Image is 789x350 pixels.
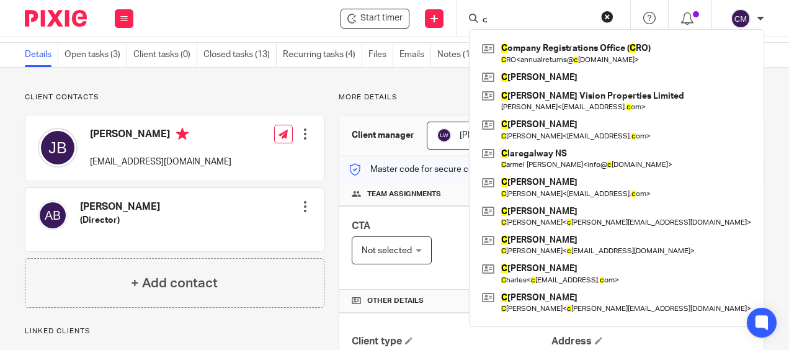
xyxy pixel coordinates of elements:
[437,128,452,143] img: svg%3E
[80,200,160,213] h4: [PERSON_NAME]
[25,92,324,102] p: Client contacts
[90,156,231,168] p: [EMAIL_ADDRESS][DOMAIN_NAME]
[362,246,412,255] span: Not selected
[90,128,231,143] h4: [PERSON_NAME]
[339,92,764,102] p: More details
[25,10,87,27] img: Pixie
[368,43,393,67] a: Files
[38,128,78,168] img: svg%3E
[352,221,370,231] span: CTA
[460,131,528,140] span: [PERSON_NAME]
[551,335,751,348] h4: Address
[360,12,403,25] span: Start timer
[80,214,160,227] h5: (Director)
[25,326,324,336] p: Linked clients
[352,335,551,348] h4: Client type
[65,43,127,67] a: Open tasks (3)
[203,43,277,67] a: Closed tasks (13)
[601,11,613,23] button: Clear
[367,189,441,199] span: Team assignments
[349,163,563,176] p: Master code for secure communications and files
[399,43,431,67] a: Emails
[731,9,751,29] img: svg%3E
[25,43,58,67] a: Details
[352,129,414,141] h3: Client manager
[283,43,362,67] a: Recurring tasks (4)
[133,43,197,67] a: Client tasks (0)
[341,9,409,29] div: Cracklemoon Limited (cessation)
[176,128,189,140] i: Primary
[437,43,479,67] a: Notes (1)
[367,296,424,306] span: Other details
[481,15,593,26] input: Search
[38,200,68,230] img: svg%3E
[131,274,218,293] h4: + Add contact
